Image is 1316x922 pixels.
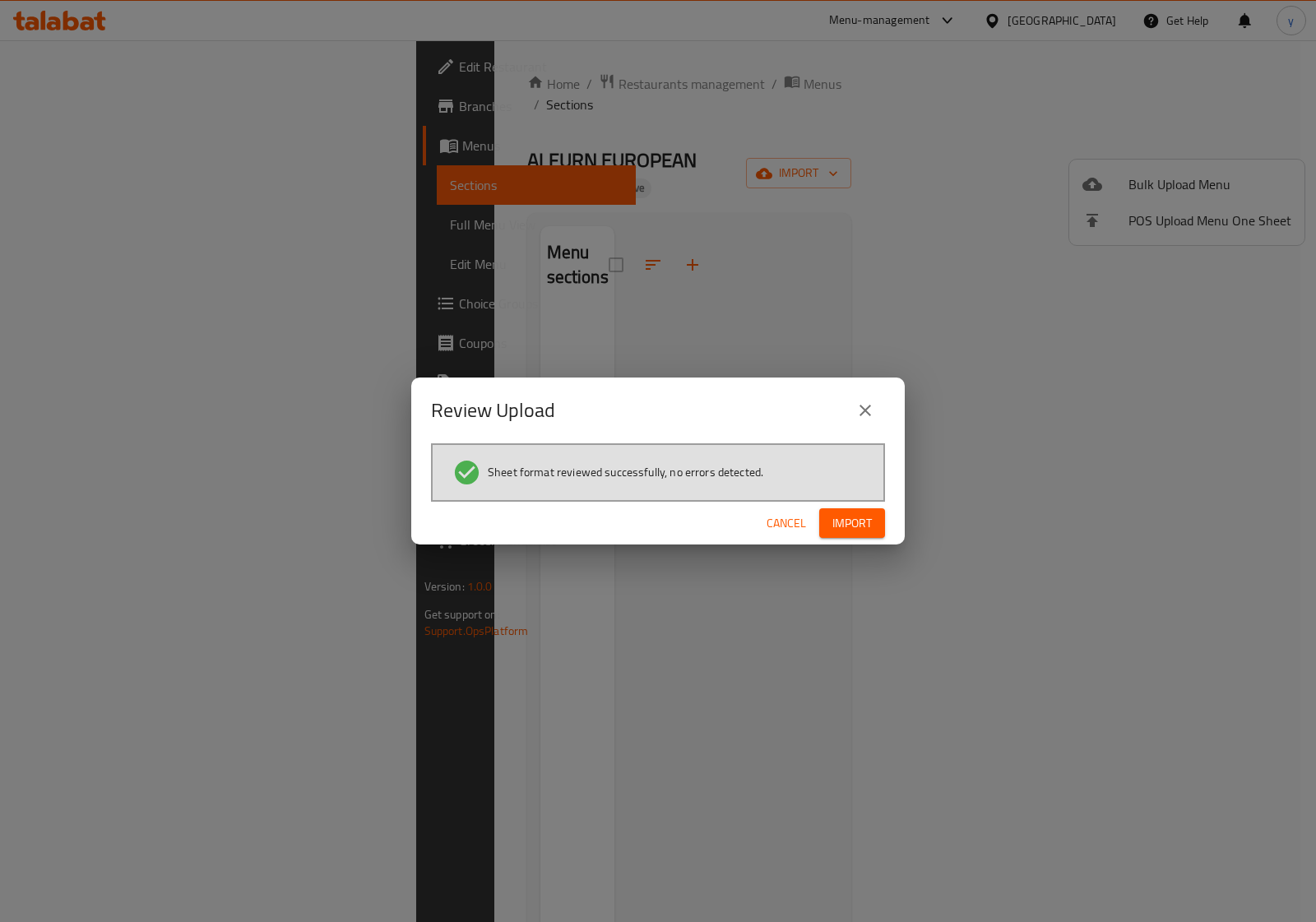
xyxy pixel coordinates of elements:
[431,397,555,424] h2: Review Upload
[760,508,813,539] button: Cancel
[832,513,872,534] span: Import
[819,508,885,539] button: Import
[767,513,806,534] span: Cancel
[488,464,763,480] span: Sheet format reviewed successfully, no errors detected.
[846,391,885,430] button: close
